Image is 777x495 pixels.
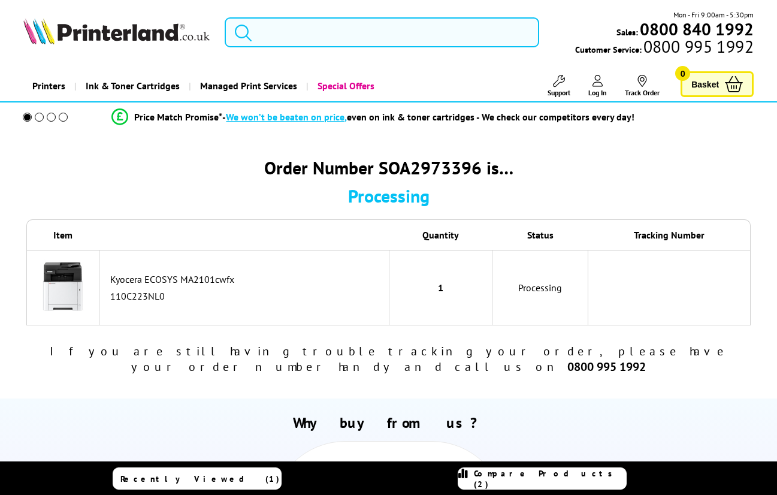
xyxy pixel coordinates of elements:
span: Log In [588,88,607,97]
span: 0800 995 1992 [642,41,754,52]
a: Log In [588,75,607,97]
b: 0800 995 1992 [567,359,646,375]
span: Sales: [616,26,638,38]
a: Track Order [625,75,660,97]
span: Recently Viewed (1) [120,473,280,484]
a: Basket 0 [681,71,754,97]
span: Compare Products (2) [474,468,626,490]
span: Mon - Fri 9:00am - 5:30pm [673,9,754,20]
span: Support [548,88,570,97]
div: Kyocera ECOSYS MA2101cwfx [110,273,383,285]
a: Ink & Toner Cartridges [74,71,189,101]
img: Kyocera ECOSYS MA2101cwfx [33,256,93,316]
div: 110C223NL0 [110,290,383,302]
a: Recently Viewed (1) [113,467,282,490]
h2: Why buy from us? [23,413,754,432]
a: Special Offers [306,71,383,101]
a: Managed Print Services [189,71,306,101]
a: Printerland Logo [23,18,210,47]
div: Processing [26,184,751,207]
img: Printerland Logo [23,18,210,44]
a: 0800 840 1992 [638,23,754,35]
div: - even on ink & toner cartridges - We check our competitors every day! [222,111,634,123]
th: Status [492,219,588,250]
div: Order Number SOA2973396 is… [26,156,751,179]
td: Processing [492,250,588,325]
span: Price Match Promise* [134,111,222,123]
span: 0 [675,66,690,81]
th: Quantity [389,219,492,250]
td: 1 [389,250,492,325]
th: Tracking Number [588,219,751,250]
span: Basket [691,76,719,92]
span: Ink & Toner Cartridges [86,71,180,101]
div: If you are still having trouble tracking your order, please have your order number handy and call... [26,343,751,375]
b: 0800 840 1992 [640,18,754,40]
th: Item [26,219,99,250]
a: Support [548,75,570,97]
span: Customer Service: [575,41,754,55]
span: We won’t be beaten on price, [226,111,347,123]
a: Printers [23,71,74,101]
li: modal_Promise [6,107,740,128]
a: Compare Products (2) [458,467,627,490]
